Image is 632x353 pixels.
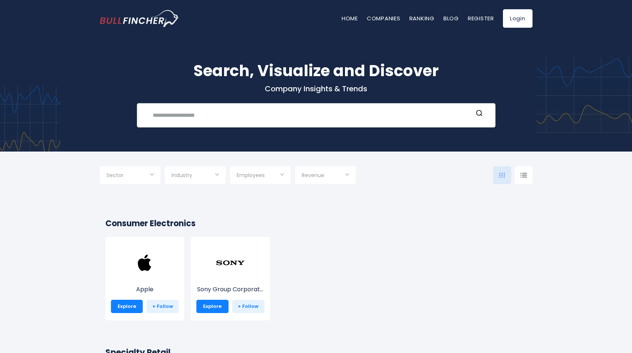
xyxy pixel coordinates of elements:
span: Employees [237,172,265,179]
p: Sony Group Corporation [196,285,264,294]
input: Selection [107,169,154,183]
a: + Follow [232,300,264,313]
a: Apple [111,262,179,294]
h2: Consumer Electronics [105,217,527,230]
input: Selection [237,169,284,183]
a: Register [468,14,494,22]
a: Explore [196,300,229,313]
span: Industry [172,172,192,179]
input: Selection [172,169,219,183]
h1: Search, Visualize and Discover [100,59,533,82]
img: icon-comp-grid.svg [499,173,505,178]
a: Ranking [409,14,435,22]
a: Sony Group Corporat... [196,262,264,294]
span: Revenue [302,172,324,179]
a: + Follow [146,300,179,313]
p: Apple [111,285,179,294]
a: Explore [111,300,143,313]
a: Blog [443,14,459,22]
input: Selection [302,169,349,183]
img: bullfincher logo [100,10,179,27]
a: Home [342,14,358,22]
img: SONY.png [216,248,245,278]
span: Sector [107,172,124,179]
a: Login [503,9,533,28]
a: Companies [367,14,401,22]
a: Go to homepage [100,10,179,27]
img: AAPL.png [130,248,159,278]
button: Search [474,109,484,119]
img: icon-comp-list-view.svg [520,173,527,178]
p: Company Insights & Trends [100,84,533,94]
